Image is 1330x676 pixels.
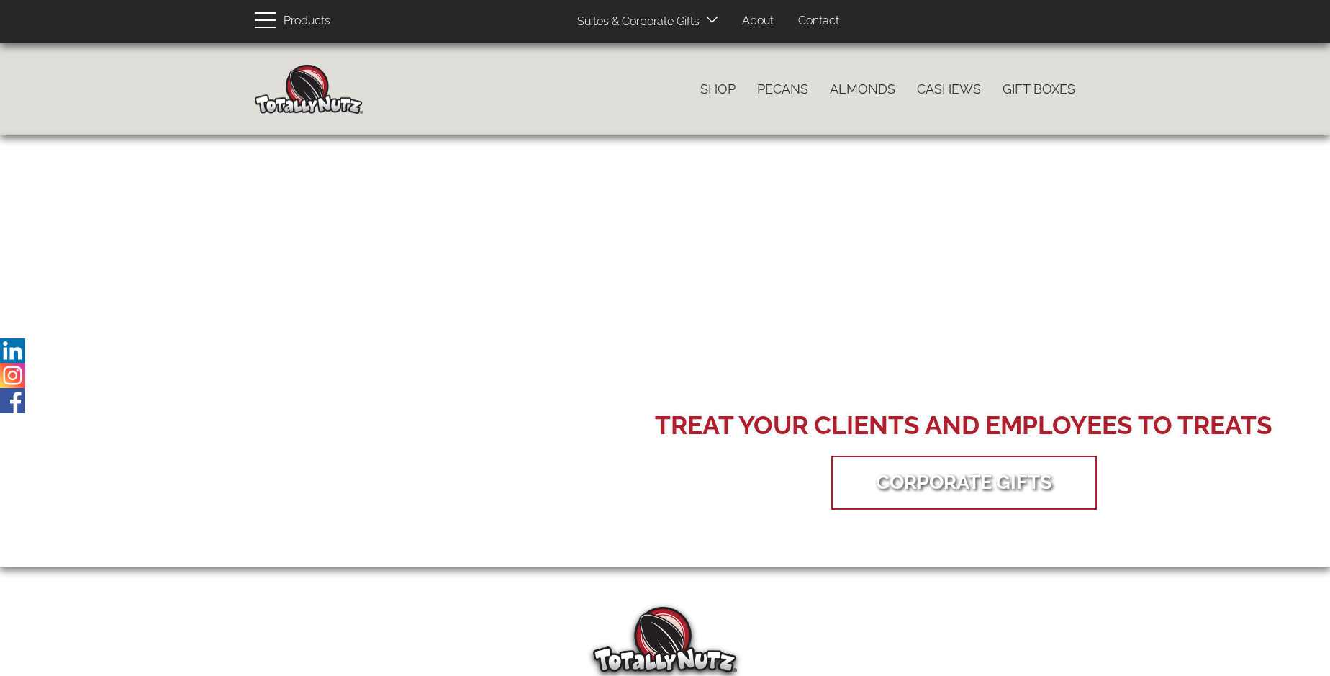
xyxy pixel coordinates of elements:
[787,7,850,35] a: Contact
[284,11,330,32] span: Products
[819,74,906,104] a: Almonds
[566,8,704,36] a: Suites & Corporate Gifts
[593,607,737,672] img: Totally Nutz Logo
[655,407,1272,443] div: Treat your Clients and Employees to Treats
[854,459,1074,505] a: Corporate Gifts
[689,74,746,104] a: Shop
[746,74,819,104] a: Pecans
[906,74,992,104] a: Cashews
[992,74,1086,104] a: Gift Boxes
[731,7,784,35] a: About
[255,65,363,114] img: Home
